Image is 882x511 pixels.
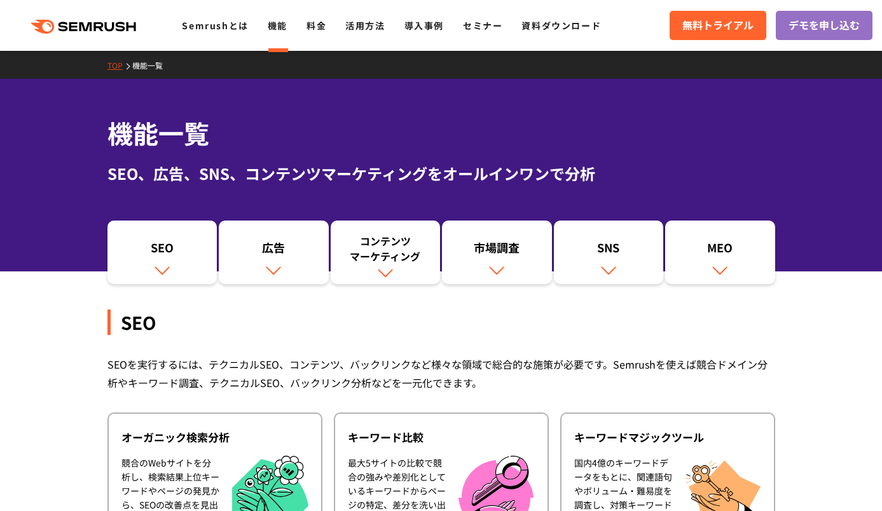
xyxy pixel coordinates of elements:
[307,19,326,32] a: 料金
[560,240,658,261] div: SNS
[107,355,775,392] div: SEOを実行するには、テクニカルSEO、コンテンツ、バックリンクなど様々な領域で総合的な施策が必要です。Semrushを使えば競合ドメイン分析やキーワード調査、テクニカルSEO、バックリンク分析...
[132,60,172,71] a: 機能一覧
[345,19,385,32] a: 活用方法
[121,430,308,445] div: オーガニック検索分析
[574,430,761,445] div: キーワードマジックツール
[225,240,322,261] div: 広告
[107,162,775,185] div: SEO、広告、SNS、コンテンツマーケティングをオールインワンで分析
[442,221,552,284] a: 市場調査
[404,19,444,32] a: 導入事例
[521,19,601,32] a: 資料ダウンロード
[665,221,775,284] a: MEO
[463,19,502,32] a: セミナー
[114,240,211,261] div: SEO
[182,19,248,32] a: Semrushとは
[670,11,766,40] a: 無料トライアル
[107,310,775,335] div: SEO
[268,19,287,32] a: 機能
[107,60,132,71] a: TOP
[348,430,535,445] div: キーワード比較
[331,221,441,284] a: コンテンツマーケティング
[672,240,769,261] div: MEO
[789,17,860,34] span: デモを申し込む
[682,17,754,34] span: 無料トライアル
[554,221,664,284] a: SNS
[776,11,872,40] a: デモを申し込む
[219,221,329,284] a: 広告
[448,240,546,261] div: 市場調査
[107,221,217,284] a: SEO
[337,233,434,264] div: コンテンツ マーケティング
[107,114,775,152] h1: 機能一覧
